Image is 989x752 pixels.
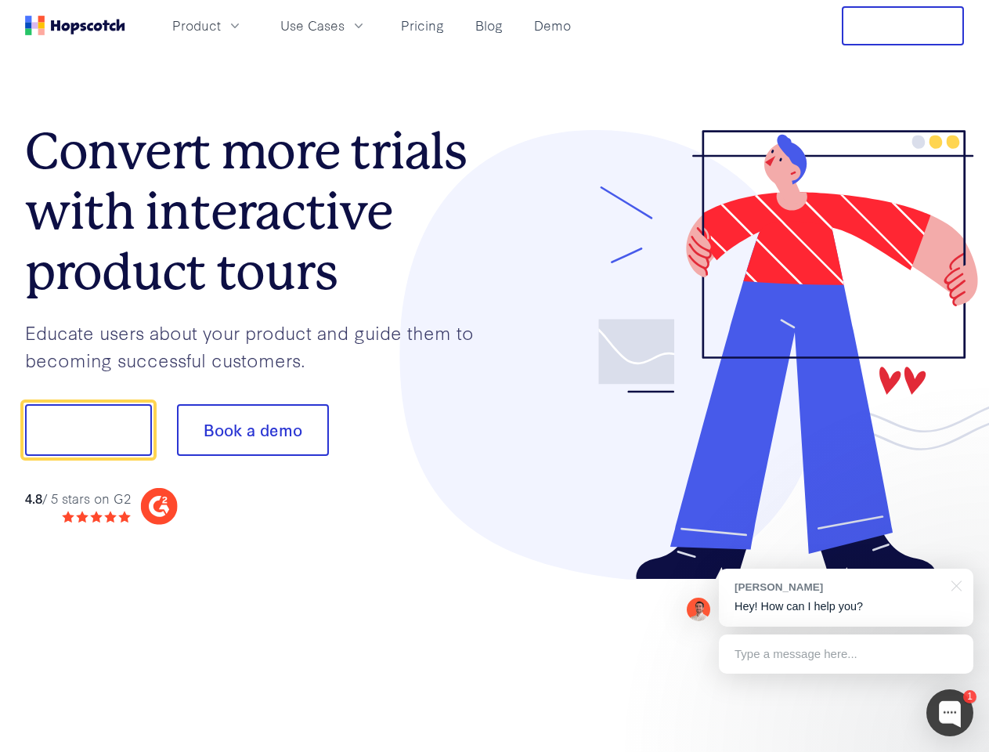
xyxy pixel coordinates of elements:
button: Free Trial [842,6,964,45]
div: / 5 stars on G2 [25,489,131,508]
h1: Convert more trials with interactive product tours [25,121,495,302]
a: Blog [469,13,509,38]
img: Mark Spera [687,598,710,621]
div: Type a message here... [719,634,973,674]
button: Product [163,13,252,38]
button: Show me! [25,404,152,456]
span: Product [172,16,221,35]
p: Educate users about your product and guide them to becoming successful customers. [25,319,495,373]
button: Use Cases [271,13,376,38]
p: Hey! How can I help you? [735,598,958,615]
button: Book a demo [177,404,329,456]
span: Use Cases [280,16,345,35]
div: [PERSON_NAME] [735,580,942,595]
strong: 4.8 [25,489,42,507]
a: Pricing [395,13,450,38]
a: Demo [528,13,577,38]
a: Home [25,16,125,35]
div: 1 [963,690,976,703]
